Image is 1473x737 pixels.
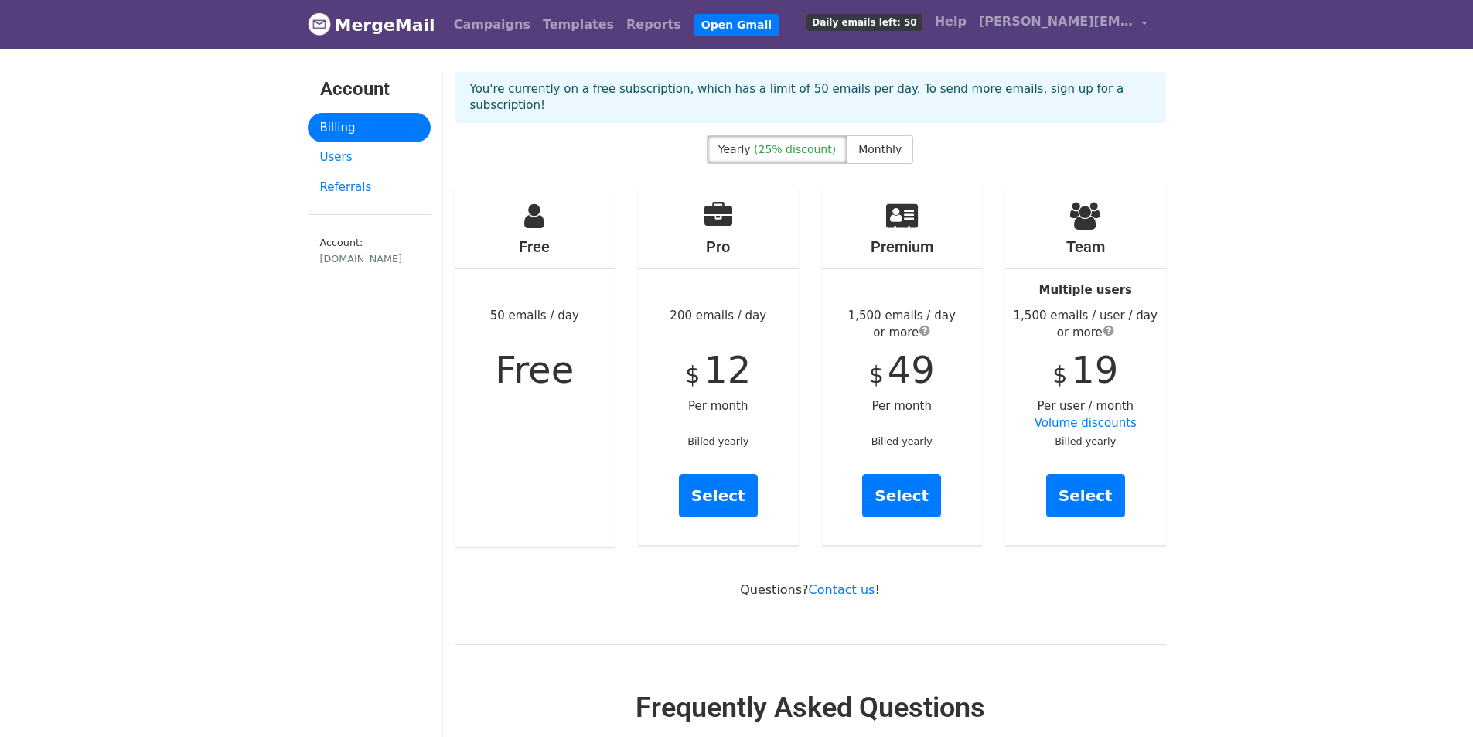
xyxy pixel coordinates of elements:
img: MergeMail logo [308,12,331,36]
span: 49 [888,348,935,391]
span: $ [1052,361,1067,388]
div: Per month [822,186,983,545]
a: Campaigns [448,9,537,40]
a: Contact us [809,582,875,597]
a: MergeMail [308,9,435,41]
small: Billed yearly [687,435,748,447]
div: 50 emails / day [455,186,615,547]
span: Yearly [718,143,751,155]
h4: Pro [638,237,799,256]
a: Referrals [308,172,431,203]
small: Billed yearly [1055,435,1116,447]
div: [DOMAIN_NAME] [320,251,418,266]
p: Questions? ! [455,582,1166,598]
span: Monthly [858,143,902,155]
div: 1,500 emails / day or more [822,307,983,342]
span: Daily emails left: 50 [806,14,922,31]
a: Help [929,6,973,37]
h4: Team [1005,237,1166,256]
a: Select [1046,474,1125,517]
a: Select [862,474,941,517]
h4: Free [455,237,615,256]
div: Per user / month [1005,186,1166,545]
small: Account: [320,237,418,266]
a: Users [308,142,431,172]
p: You're currently on a free subscription, which has a limit of 50 emails per day. To send more ema... [470,81,1151,114]
div: 1,500 emails / user / day or more [1005,307,1166,342]
a: Select [679,474,758,517]
small: Billed yearly [871,435,933,447]
a: Daily emails left: 50 [800,6,928,37]
a: Templates [537,9,620,40]
strong: Multiple users [1039,283,1132,297]
a: Reports [620,9,687,40]
span: 12 [704,348,751,391]
span: 19 [1071,348,1118,391]
h3: Account [320,78,418,101]
span: (25% discount) [754,143,836,155]
span: $ [685,361,700,388]
span: [PERSON_NAME][EMAIL_ADDRESS][DOMAIN_NAME] [979,12,1134,31]
h4: Premium [822,237,983,256]
span: Free [495,348,574,391]
a: Open Gmail [694,14,779,36]
h2: Frequently Asked Questions [455,691,1166,725]
a: [PERSON_NAME][EMAIL_ADDRESS][DOMAIN_NAME] [973,6,1154,43]
a: Volume discounts [1035,416,1137,430]
a: Billing [308,113,431,143]
div: 200 emails / day Per month [638,186,799,545]
span: $ [869,361,884,388]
